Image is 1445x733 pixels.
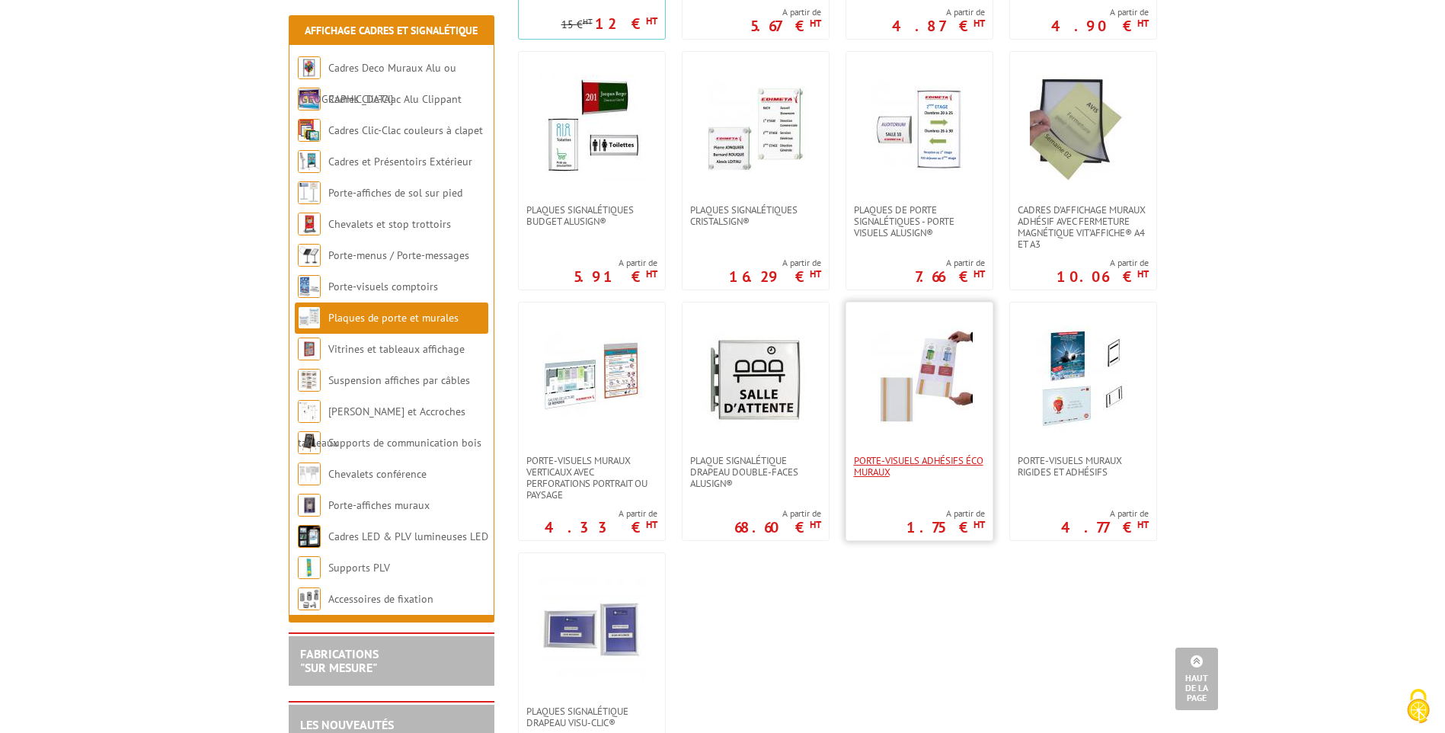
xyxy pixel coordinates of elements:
[561,19,593,30] p: 15 €
[298,525,321,548] img: Cadres LED & PLV lumineuses LED
[810,17,821,30] sup: HT
[1010,204,1156,250] a: Cadres d’affichage muraux adhésif avec fermeture magnétique VIT’AFFICHE® A4 et A3
[1051,21,1149,30] p: 4.90 €
[866,325,973,432] img: Porte-visuels adhésifs éco muraux
[305,24,478,37] a: Affichage Cadres et Signalétique
[298,556,321,579] img: Supports PLV
[846,204,993,238] a: Plaques de porte signalétiques - Porte Visuels AluSign®
[683,455,829,489] a: PLAQUE SIGNALÉTIQUE DRAPEAU DOUBLE-FACES ALUSIGN®
[574,272,657,281] p: 5.91 €
[545,507,657,520] span: A partir de
[545,523,657,532] p: 4.33 €
[846,455,993,478] a: Porte-visuels adhésifs éco muraux
[298,275,321,298] img: Porte-visuels comptoirs
[1057,257,1149,269] span: A partir de
[328,186,462,200] a: Porte-affiches de sol sur pied
[1137,17,1149,30] sup: HT
[298,405,465,450] a: [PERSON_NAME] et Accroches tableaux
[892,21,985,30] p: 4.87 €
[690,455,821,489] span: PLAQUE SIGNALÉTIQUE DRAPEAU DOUBLE-FACES ALUSIGN®
[298,244,321,267] img: Porte-menus / Porte-messages
[750,21,821,30] p: 5.67 €
[1010,455,1156,478] a: Porte-visuels muraux rigides et adhésifs
[328,530,488,543] a: Cadres LED & PLV lumineuses LED
[1392,681,1445,733] button: Cookies (fenêtre modale)
[729,272,821,281] p: 16.29 €
[729,257,821,269] span: A partir de
[683,204,829,227] a: Plaques signalétiques CristalSign®
[300,646,379,675] a: FABRICATIONS"Sur Mesure"
[866,75,973,181] img: Plaques de porte signalétiques - Porte Visuels AluSign®
[328,342,465,356] a: Vitrines et tableaux affichage
[298,181,321,204] img: Porte-affiches de sol sur pied
[574,257,657,269] span: A partir de
[892,6,985,18] span: A partir de
[646,267,657,280] sup: HT
[1018,204,1149,250] span: Cadres d’affichage muraux adhésif avec fermeture magnétique VIT’AFFICHE® A4 et A3
[1061,523,1149,532] p: 4.77 €
[906,523,985,532] p: 1.75 €
[702,325,809,432] img: PLAQUE SIGNALÉTIQUE DRAPEAU DOUBLE-FACES ALUSIGN®
[583,16,593,27] sup: HT
[519,204,665,227] a: Plaques Signalétiques Budget AluSign®
[328,92,462,106] a: Cadres Clic-Clac Alu Clippant
[810,518,821,531] sup: HT
[915,257,985,269] span: A partir de
[539,75,645,181] img: Plaques Signalétiques Budget AluSign®
[298,150,321,173] img: Cadres et Présentoirs Extérieur
[328,280,438,293] a: Porte-visuels comptoirs
[539,576,645,683] img: Plaques Signalétique drapeau Visu-Clic®
[298,213,321,235] img: Chevalets et stop trottoirs
[298,587,321,610] img: Accessoires de fixation
[1018,455,1149,478] span: Porte-visuels muraux rigides et adhésifs
[328,123,483,137] a: Cadres Clic-Clac couleurs à clapet
[300,717,394,732] a: LES NOUVEAUTÉS
[298,494,321,517] img: Porte-affiches muraux
[595,19,657,28] p: 12 €
[328,373,470,387] a: Suspension affiches par câbles
[734,507,821,520] span: A partir de
[328,217,451,231] a: Chevalets et stop trottoirs
[519,455,665,501] a: Porte-visuels muraux verticaux avec perforations portrait ou paysage
[328,248,469,262] a: Porte-menus / Porte-messages
[690,204,821,227] span: Plaques signalétiques CristalSign®
[646,518,657,531] sup: HT
[328,561,390,575] a: Supports PLV
[298,463,321,485] img: Chevalets conférence
[1175,648,1218,710] a: Haut de la page
[298,306,321,329] img: Plaques de porte et murales
[854,455,985,478] span: Porte-visuels adhésifs éco muraux
[734,523,821,532] p: 68.60 €
[328,436,481,450] a: Supports de communication bois
[298,369,321,392] img: Suspension affiches par câbles
[1051,6,1149,18] span: A partir de
[298,61,456,106] a: Cadres Deco Muraux Alu ou [GEOGRAPHIC_DATA]
[298,400,321,423] img: Cimaises et Accroches tableaux
[1137,267,1149,280] sup: HT
[298,338,321,360] img: Vitrines et tableaux affichage
[519,706,665,728] a: Plaques Signalétique drapeau Visu-Clic®
[328,498,430,512] a: Porte-affiches muraux
[298,56,321,79] img: Cadres Deco Muraux Alu ou Bois
[539,325,645,432] img: Porte-visuels muraux verticaux avec perforations portrait ou paysage
[1061,507,1149,520] span: A partir de
[915,272,985,281] p: 7.66 €
[810,267,821,280] sup: HT
[298,119,321,142] img: Cadres Clic-Clac couleurs à clapet
[328,467,427,481] a: Chevalets conférence
[702,75,809,181] img: Plaques signalétiques CristalSign®
[526,455,657,501] span: Porte-visuels muraux verticaux avec perforations portrait ou paysage
[526,204,657,227] span: Plaques Signalétiques Budget AluSign®
[526,706,657,728] span: Plaques Signalétique drapeau Visu-Clic®
[906,507,985,520] span: A partir de
[1399,687,1437,725] img: Cookies (fenêtre modale)
[328,592,433,606] a: Accessoires de fixation
[1137,518,1149,531] sup: HT
[646,14,657,27] sup: HT
[328,311,459,325] a: Plaques de porte et murales
[973,518,985,531] sup: HT
[973,17,985,30] sup: HT
[328,155,472,168] a: Cadres et Présentoirs Extérieur
[854,204,985,238] span: Plaques de porte signalétiques - Porte Visuels AluSign®
[1030,75,1136,181] img: Cadres d’affichage muraux adhésif avec fermeture magnétique VIT’AFFICHE® A4 et A3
